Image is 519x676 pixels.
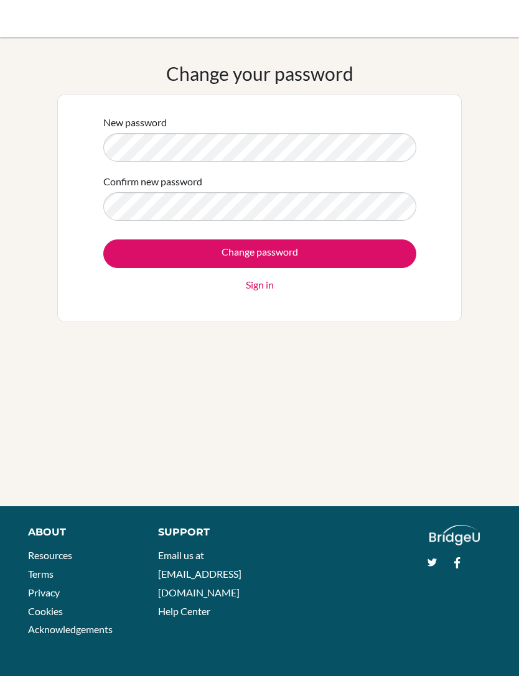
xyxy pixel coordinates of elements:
div: Support [158,525,249,540]
a: Help Center [158,605,210,617]
a: Terms [28,568,54,580]
div: About [28,525,130,540]
h1: Change your password [166,62,353,85]
a: Cookies [28,605,63,617]
label: Confirm new password [103,174,202,189]
img: logo_white@2x-f4f0deed5e89b7ecb1c2cc34c3e3d731f90f0f143d5ea2071677605dd97b5244.png [429,525,480,545]
a: Email us at [EMAIL_ADDRESS][DOMAIN_NAME] [158,549,241,598]
input: Change password [103,239,416,268]
a: Sign in [246,277,274,292]
a: Privacy [28,586,60,598]
label: New password [103,115,167,130]
a: Resources [28,549,72,561]
a: Acknowledgements [28,623,113,635]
